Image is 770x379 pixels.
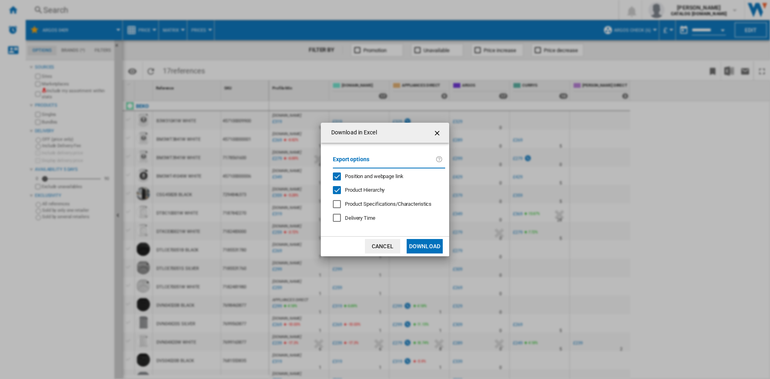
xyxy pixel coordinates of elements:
button: getI18NText('BUTTONS.CLOSE_DIALOG') [430,125,446,141]
button: Cancel [365,239,400,253]
span: Product Hierarchy [345,187,385,193]
span: Delivery Time [345,215,375,221]
label: Export options [333,155,436,170]
div: Only applies to Category View [345,201,432,208]
h4: Download in Excel [327,129,377,137]
span: Position and webpage link [345,173,403,179]
button: Download [407,239,443,253]
md-checkbox: Product Hierarchy [333,186,439,194]
md-checkbox: Position and webpage link [333,172,439,180]
span: Product Specifications/Characteristics [345,201,432,207]
ng-md-icon: getI18NText('BUTTONS.CLOSE_DIALOG') [433,128,443,138]
md-checkbox: Delivery Time [333,214,445,222]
